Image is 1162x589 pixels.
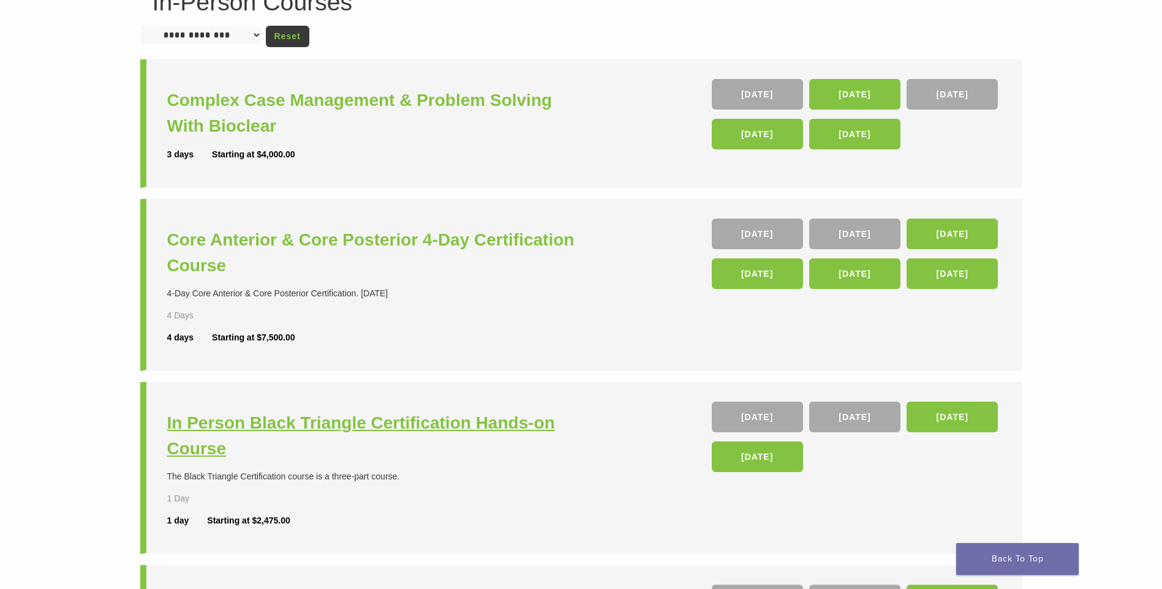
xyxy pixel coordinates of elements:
div: 1 Day [167,492,230,505]
div: Starting at $2,475.00 [207,514,290,527]
a: [DATE] [809,79,900,110]
a: [DATE] [907,219,998,249]
a: [DATE] [907,79,998,110]
div: 4 Days [167,309,230,322]
div: , , , , , [712,219,1002,295]
a: [DATE] [712,441,803,472]
a: [DATE] [712,79,803,110]
a: [DATE] [809,402,900,432]
a: [DATE] [907,402,998,432]
a: Reset [266,26,309,47]
a: Back To Top [956,543,1079,575]
a: [DATE] [712,258,803,289]
div: The Black Triangle Certification course is a three-part course. [167,470,584,483]
a: [DATE] [809,219,900,249]
a: Complex Case Management & Problem Solving With Bioclear [167,88,584,139]
a: Core Anterior & Core Posterior 4-Day Certification Course [167,227,584,279]
a: [DATE] [809,119,900,149]
div: 4 days [167,331,213,344]
a: [DATE] [712,119,803,149]
div: Starting at $7,500.00 [212,331,295,344]
div: , , , [712,402,1002,478]
div: 4-Day Core Anterior & Core Posterior Certification. [DATE] [167,287,584,300]
div: Starting at $4,000.00 [212,148,295,161]
a: [DATE] [712,219,803,249]
div: 1 day [167,514,208,527]
a: [DATE] [809,258,900,289]
a: In Person Black Triangle Certification Hands-on Course [167,410,584,462]
a: [DATE] [712,402,803,432]
a: [DATE] [907,258,998,289]
div: , , , , [712,79,1002,156]
div: 3 days [167,148,213,161]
